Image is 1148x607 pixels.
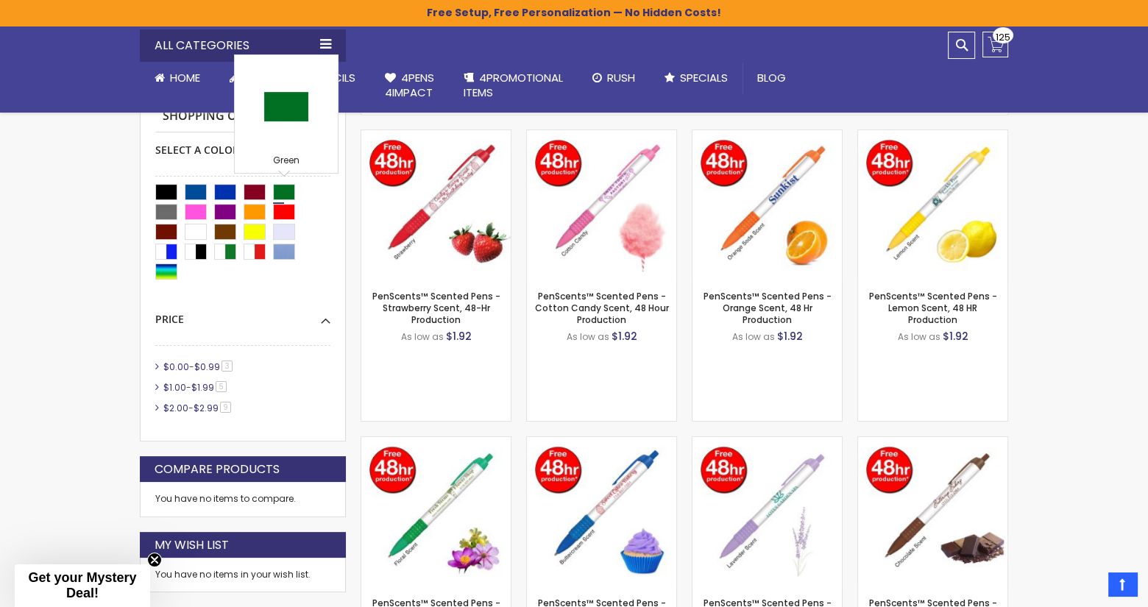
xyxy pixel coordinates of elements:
[385,70,434,100] span: 4Pens 4impact
[194,361,220,373] span: $0.99
[140,62,215,94] a: Home
[898,330,940,343] span: As low as
[858,130,1007,280] img: PenScents™ Scented Pens - Lemon Scent, 48 HR Production
[743,62,801,94] a: Blog
[361,129,511,142] a: PenScents™ Scented Pens - Strawberry Scent, 48-Hr Production
[858,436,1007,449] a: PenScents™ Scented Pens - Chocolate Scent, 48 HR Production
[612,329,637,344] span: $1.92
[858,129,1007,142] a: PenScents™ Scented Pens - Lemon Scent, 48 HR Production
[527,129,676,142] a: PenScents™ Scented Pens - Cotton Candy Scent, 48 Hour Production
[732,330,775,343] span: As low as
[155,537,229,553] strong: My Wish List
[401,330,444,343] span: As low as
[140,29,346,62] div: All Categories
[155,569,330,581] div: You have no items in your wish list.
[464,70,563,100] span: 4PROMOTIONAL ITEMS
[361,436,511,449] a: PenScents™ Scented Pens - Floral Scent, 48 HR Production
[220,402,231,413] span: 9
[704,290,832,326] a: PenScents™ Scented Pens - Orange Scent, 48 Hr Production
[996,30,1010,44] span: 125
[869,290,997,326] a: PenScents™ Scented Pens - Lemon Scent, 48 HR Production
[222,361,233,372] span: 3
[692,436,842,449] a: PenScents™ Scented Pens - Lavender Scent, 48HR Production
[777,329,803,344] span: $1.92
[527,130,676,280] img: PenScents™ Scented Pens - Cotton Candy Scent, 48 Hour Production
[170,70,200,85] span: Home
[155,302,330,327] div: Price
[692,130,842,280] img: PenScents™ Scented Pens - Orange Scent, 48 Hr Production
[28,570,136,600] span: Get your Mystery Deal!
[943,329,968,344] span: $1.92
[155,101,330,132] strong: Shopping Options
[578,62,650,94] a: Rush
[527,437,676,586] img: PenScents™ Scented Pens - Buttercream Scent, 48HR Production
[680,70,728,85] span: Specials
[160,381,232,394] a: $1.00-$1.995
[692,129,842,142] a: PenScents™ Scented Pens - Orange Scent, 48 Hr Production
[15,564,150,607] div: Get your Mystery Deal!Close teaser
[449,62,578,110] a: 4PROMOTIONALITEMS
[155,132,330,157] div: Select A Color
[191,381,214,394] span: $1.99
[757,70,786,85] span: Blog
[535,290,669,326] a: PenScents™ Scented Pens - Cotton Candy Scent, 48 Hour Production
[160,361,238,373] a: $0.00-$0.993
[163,361,189,373] span: $0.00
[567,330,609,343] span: As low as
[858,437,1007,586] img: PenScents™ Scented Pens - Chocolate Scent, 48 HR Production
[372,290,500,326] a: PenScents™ Scented Pens - Strawberry Scent, 48-Hr Production
[370,62,449,110] a: 4Pens4impact
[982,32,1008,57] a: 125
[163,381,186,394] span: $1.00
[527,436,676,449] a: PenScents™ Scented Pens - Buttercream Scent, 48HR Production
[215,62,285,94] a: Pens
[650,62,743,94] a: Specials
[155,461,280,478] strong: Compare Products
[238,155,334,169] div: Green
[194,402,219,414] span: $2.99
[361,437,511,586] img: PenScents™ Scented Pens - Floral Scent, 48 HR Production
[692,437,842,586] img: PenScents™ Scented Pens - Lavender Scent, 48HR Production
[216,381,227,392] span: 5
[607,70,635,85] span: Rush
[160,402,236,414] a: $2.00-$2.999
[361,130,511,280] img: PenScents™ Scented Pens - Strawberry Scent, 48-Hr Production
[163,402,188,414] span: $2.00
[446,329,472,344] span: $1.92
[140,482,346,517] div: You have no items to compare.
[147,553,162,567] button: Close teaser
